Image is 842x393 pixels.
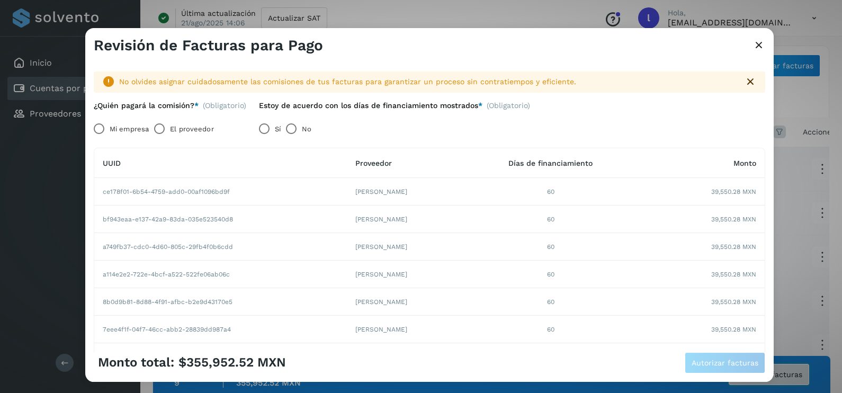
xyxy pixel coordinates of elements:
span: Proveedor [355,159,392,167]
label: ¿Quién pagará la comisión? [94,101,199,110]
span: Autorizar facturas [692,359,758,367]
td: [PERSON_NAME] [347,206,464,233]
td: 60 [464,261,637,288]
span: 39,550.28 MXN [711,242,756,252]
td: 60 [464,178,637,206]
span: 39,550.28 MXN [711,325,756,334]
td: [PERSON_NAME] [347,233,464,261]
td: 60 [464,233,637,261]
td: 60 [464,343,637,371]
td: [PERSON_NAME] [347,178,464,206]
span: 39,550.28 MXN [711,215,756,224]
td: 60 [464,288,637,316]
td: 60 [464,316,637,343]
td: 7eee4f1f-04f7-46cc-abb2-28839dd987a4 [94,316,347,343]
label: No [302,118,311,139]
button: Autorizar facturas [685,352,765,373]
span: 39,550.28 MXN [711,270,756,279]
span: 39,550.28 MXN [711,297,756,307]
span: (Obligatorio) [487,101,530,114]
span: (Obligatorio) [203,101,246,110]
label: Estoy de acuerdo con los días de financiamiento mostrados [259,101,482,110]
label: El proveedor [170,118,213,139]
td: ce178f01-6b54-4759-add0-00af1096bd9f [94,178,347,206]
td: 60 [464,206,637,233]
div: No olvides asignar cuidadosamente las comisiones de tus facturas para garantizar un proceso sin c... [119,76,736,87]
label: Sí [275,118,281,139]
td: a749fb37-cdc0-4d60-805c-29fb4f0b6cdd [94,233,347,261]
span: $355,952.52 MXN [178,355,286,370]
span: 39,550.28 MXN [711,187,756,196]
td: 6b23b3aa-6458-41c8-86a6-a8a14c590ba9 [94,343,347,371]
td: a114e2e2-722e-4bcf-a522-522fe06ab06c [94,261,347,288]
td: [PERSON_NAME] [347,316,464,343]
td: 8b0d9b81-8d88-4f91-afbc-b2e9d43170e5 [94,288,347,316]
td: bf943eaa-e137-42a9-83da-035e523540d8 [94,206,347,233]
span: Días de financiamiento [508,159,593,167]
label: Mi empresa [110,118,149,139]
td: [PERSON_NAME] [347,261,464,288]
span: Monto [733,159,756,167]
span: UUID [103,159,121,167]
td: [PERSON_NAME] [347,288,464,316]
h3: Revisión de Facturas para Pago [94,37,323,55]
span: Monto total: [98,355,174,370]
td: [PERSON_NAME] [347,343,464,371]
